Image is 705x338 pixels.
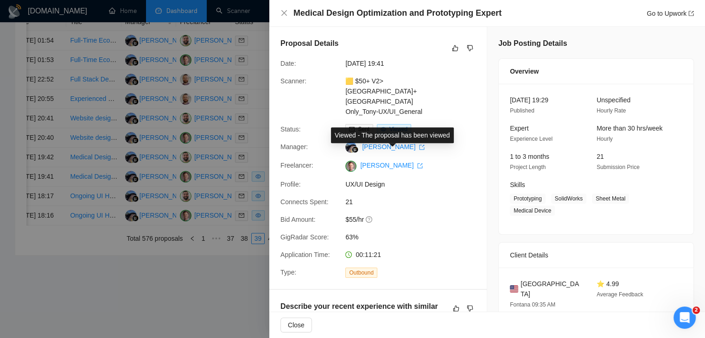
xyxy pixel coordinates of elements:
span: Status: [280,125,301,133]
span: Unspecified [597,96,630,104]
span: Project Length [510,164,546,170]
span: 00:11:21 [356,251,381,258]
span: Connects Spent: [280,198,329,206]
span: export [417,163,423,169]
span: [DATE] 19:29 [510,96,548,104]
span: 63% [345,232,484,242]
button: Close [280,318,312,332]
button: dislike [464,303,476,314]
span: [GEOGRAPHIC_DATA] [521,279,582,299]
span: Experience Level [510,136,553,142]
a: [PERSON_NAME] export [360,162,423,169]
h5: Describe your recent experience with similar projects [280,301,446,323]
span: Medical Device [510,206,555,216]
span: 21 [597,153,604,160]
span: like [452,44,458,52]
span: Prototyping [510,194,546,204]
span: Hourly [597,136,613,142]
span: [DATE] 19:41 [345,58,484,69]
button: like [450,43,461,54]
span: dislike [467,305,473,312]
div: Viewed - The proposal has been viewed [331,127,454,143]
span: Manager: [280,143,308,150]
span: clock-circle [345,251,352,258]
a: 🟨 $50+ V2> [GEOGRAPHIC_DATA]+[GEOGRAPHIC_DATA] Only_Tony-UX/UI_General [345,77,422,115]
img: 🇺🇸 [510,284,518,294]
div: Client Details [510,243,682,268]
span: Submission Price [597,164,640,170]
span: export [688,11,694,16]
h4: Medical Design Optimization and Prototyping Expert [293,7,502,19]
span: Average Feedback [597,291,643,298]
span: UX/UI Design [345,179,484,189]
span: Date: [280,60,296,67]
img: gigradar-bm.png [352,146,358,153]
img: c1ubs3Re8m653Oj37xRJv3B2W9w47HdBbQsc91qxwEeJplF8-F2OmN4eYf47k8ubBe [345,161,356,172]
a: Go to Upworkexport [647,10,694,17]
span: Close [288,320,305,330]
h5: Job Posting Details [498,38,567,49]
span: Application Time: [280,251,330,258]
span: $55/hr [345,214,484,225]
span: Hourly Rate [597,107,626,114]
span: 2 [692,307,700,314]
span: Skills [510,181,525,188]
span: More than 30 hrs/week [597,125,662,132]
span: SolidWorks [551,194,586,204]
button: Close [280,9,288,17]
span: 1 to 3 months [510,153,549,160]
span: dislike [467,44,473,52]
span: Sheet Metal [592,194,629,204]
span: Fontana 09:35 AM [510,301,555,308]
button: like [451,303,462,314]
span: 21 [345,197,484,207]
h5: Proposal Details [280,38,338,49]
span: Freelancer: [280,162,313,169]
span: close [280,9,288,17]
button: dislike [464,43,476,54]
iframe: Intercom live chat [673,307,696,329]
span: GigRadar Score: [280,233,329,241]
span: Bid Amount: [280,216,316,223]
span: Type: [280,269,296,276]
span: Expert [510,125,528,132]
span: Profile: [280,181,301,188]
span: ⭐ 4.99 [597,280,619,288]
span: like [453,305,459,312]
span: question-circle [366,216,373,223]
span: Published [510,107,534,114]
span: Scanner: [280,77,306,85]
span: Overview [510,66,539,76]
span: Outbound [345,268,377,278]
